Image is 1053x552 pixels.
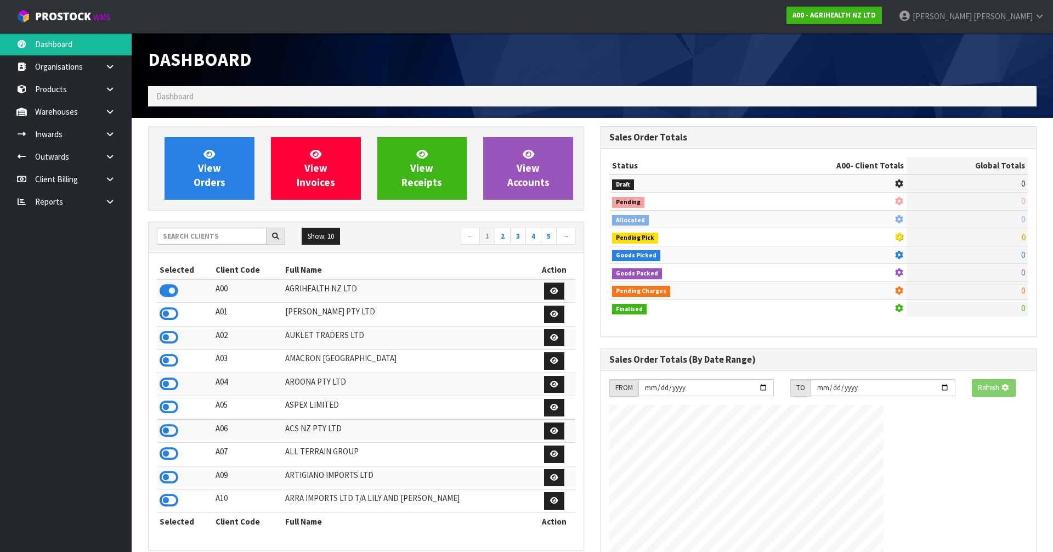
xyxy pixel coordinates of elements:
[213,443,282,466] td: A07
[282,466,534,489] td: ARTIGIANO IMPORTS LTD
[1021,250,1025,260] span: 0
[612,250,660,261] span: Goods Picked
[165,137,254,200] a: ViewOrders
[213,261,282,279] th: Client Code
[612,304,647,315] span: Finalised
[213,419,282,443] td: A06
[213,512,282,530] th: Client Code
[93,12,110,22] small: WMS
[612,197,644,208] span: Pending
[282,419,534,443] td: ACS NZ PTY LTD
[790,379,811,397] div: TO
[194,148,225,189] span: View Orders
[377,137,467,200] a: ViewReceipts
[609,132,1028,143] h3: Sales Order Totals
[507,148,550,189] span: View Accounts
[282,489,534,513] td: ARRA IMPORTS LTD T/A LILY AND [PERSON_NAME]
[510,228,526,245] a: 3
[213,396,282,420] td: A05
[16,9,30,23] img: cube-alt.png
[282,350,534,373] td: AMACRON [GEOGRAPHIC_DATA]
[541,228,557,245] a: 5
[612,286,670,297] span: Pending Charges
[213,373,282,396] td: A04
[157,512,213,530] th: Selected
[533,512,575,530] th: Action
[1021,303,1025,313] span: 0
[302,228,340,245] button: Show: 10
[609,354,1028,365] h3: Sales Order Totals (By Date Range)
[282,396,534,420] td: ASPEX LIMITED
[1021,232,1025,242] span: 0
[374,228,575,247] nav: Page navigation
[297,148,335,189] span: View Invoices
[213,466,282,489] td: A09
[271,137,361,200] a: ViewInvoices
[1021,214,1025,224] span: 0
[1021,196,1025,206] span: 0
[282,261,534,279] th: Full Name
[282,303,534,326] td: [PERSON_NAME] PTY LTD
[1021,267,1025,278] span: 0
[282,443,534,466] td: ALL TERRAIN GROUP
[612,215,649,226] span: Allocated
[612,268,662,279] span: Goods Packed
[533,261,575,279] th: Action
[973,11,1033,21] span: [PERSON_NAME]
[35,9,91,24] span: ProStock
[612,233,658,244] span: Pending Pick
[612,179,634,190] span: Draft
[461,228,480,245] a: ←
[282,279,534,303] td: AGRIHEALTH NZ LTD
[157,261,213,279] th: Selected
[972,379,1016,397] button: Refresh
[792,10,876,20] strong: A00 - AGRIHEALTH NZ LTD
[609,157,748,174] th: Status
[479,228,495,245] a: 1
[282,326,534,350] td: AUKLET TRADERS LTD
[282,373,534,396] td: AROONA PTY LTD
[913,11,972,21] span: [PERSON_NAME]
[836,160,850,171] span: A00
[748,157,907,174] th: - Client Totals
[556,228,575,245] a: →
[148,48,252,71] span: Dashboard
[282,512,534,530] th: Full Name
[213,489,282,513] td: A10
[495,228,511,245] a: 2
[483,137,573,200] a: ViewAccounts
[1021,285,1025,296] span: 0
[907,157,1028,174] th: Global Totals
[157,228,267,245] input: Search clients
[213,279,282,303] td: A00
[156,91,194,102] span: Dashboard
[401,148,442,189] span: View Receipts
[1021,178,1025,189] span: 0
[609,379,638,397] div: FROM
[525,228,541,245] a: 4
[786,7,882,24] a: A00 - AGRIHEALTH NZ LTD
[213,303,282,326] td: A01
[213,326,282,350] td: A02
[213,350,282,373] td: A03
